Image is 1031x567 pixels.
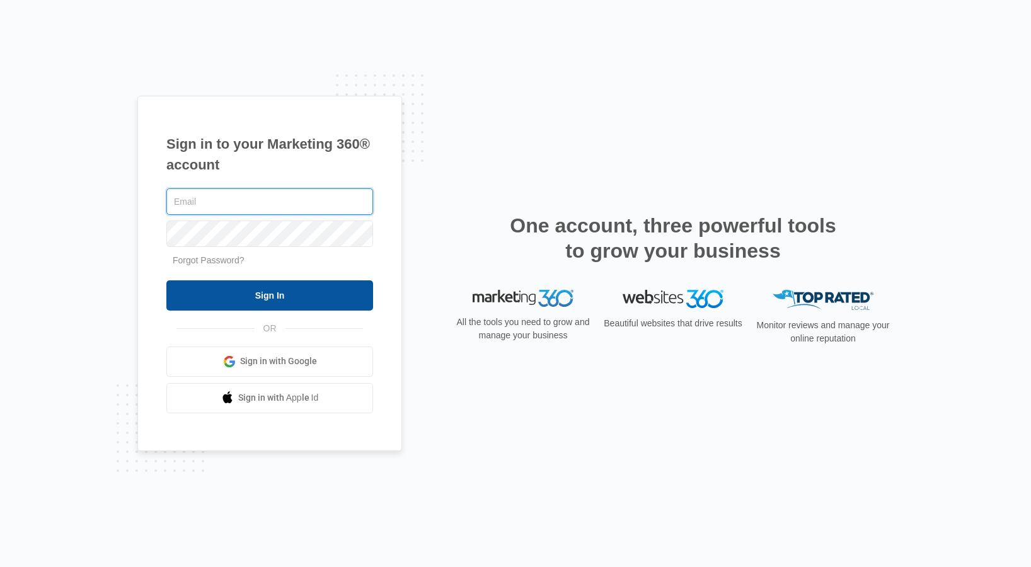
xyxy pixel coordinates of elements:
a: Sign in with Apple Id [166,383,373,413]
span: Sign in with Google [240,355,317,368]
span: Sign in with Apple Id [238,391,319,404]
p: Beautiful websites that drive results [602,317,744,330]
p: All the tools you need to grow and manage your business [452,316,594,342]
a: Sign in with Google [166,346,373,377]
input: Sign In [166,280,373,311]
img: Top Rated Local [773,290,873,311]
span: OR [255,322,285,335]
p: Monitor reviews and manage your online reputation [752,319,894,345]
img: Marketing 360 [473,290,573,307]
input: Email [166,188,373,215]
img: Websites 360 [623,290,723,308]
h2: One account, three powerful tools to grow your business [506,213,840,263]
h1: Sign in to your Marketing 360® account [166,134,373,175]
a: Forgot Password? [173,255,245,265]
